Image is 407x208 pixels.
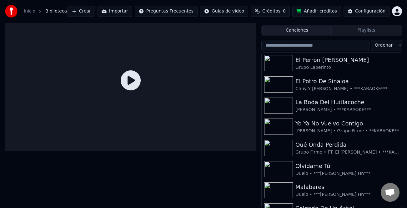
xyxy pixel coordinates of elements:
div: El Potro De Sinaloa [295,77,399,86]
div: La Boda Del Huitlacoche [295,98,399,107]
div: Grupo Laberinto [295,64,399,71]
button: Importar [98,6,132,17]
span: Créditos [262,8,280,14]
img: youka [5,5,18,18]
button: Créditos0 [251,6,290,17]
div: Qué Onda Perdida [295,140,399,149]
div: Configuración [355,8,385,14]
button: Configuración [344,6,389,17]
button: Añadir créditos [292,6,341,17]
span: Biblioteca [45,8,67,14]
span: Ordenar [375,42,393,48]
div: [PERSON_NAME] • Grupo Firme • **KARAOKE** [295,128,399,134]
nav: breadcrumb [24,8,67,14]
div: Chat abierto [381,183,399,202]
button: Playlists [332,26,401,35]
div: Malabares [295,183,399,191]
div: Chuy Y [PERSON_NAME] • ***KARAOKE*** [295,86,399,92]
button: Guías de video [200,6,248,17]
div: Duelo • ***[PERSON_NAME] Hn*** [295,170,399,177]
a: Inicio [24,8,35,14]
span: 0 [283,8,286,14]
button: Preguntas Frecuentes [135,6,198,17]
div: El Perron [PERSON_NAME] [295,56,399,64]
button: Crear [68,6,95,17]
div: Olvídame Tú [295,162,399,170]
div: Grupo Firme • FT. El [PERSON_NAME] • ***KARAOKE*** [295,149,399,155]
button: Canciones [262,26,332,35]
div: Yo Ya No Vuelvo Contigo [295,119,399,128]
div: Duelo • ***[PERSON_NAME] Hn*** [295,191,399,198]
